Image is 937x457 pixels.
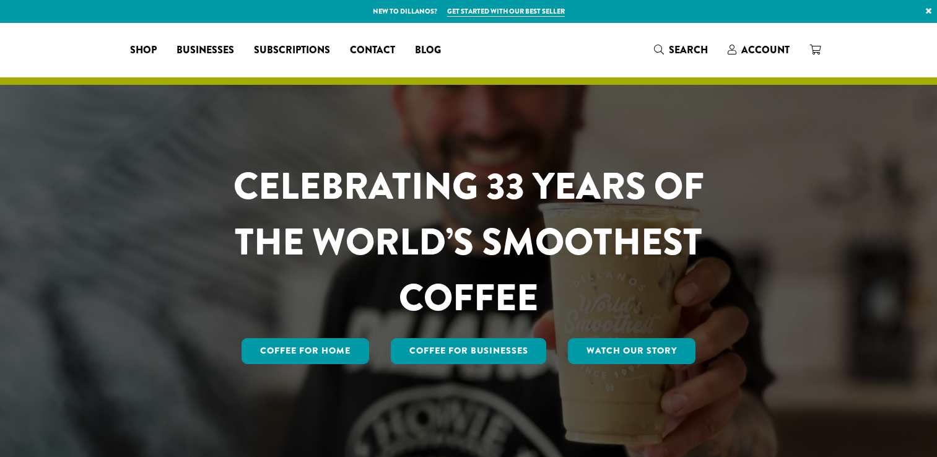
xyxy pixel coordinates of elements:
[447,6,565,17] a: Get started with our best seller
[177,43,234,58] span: Businesses
[669,43,708,57] span: Search
[350,43,395,58] span: Contact
[415,43,441,58] span: Blog
[130,43,157,58] span: Shop
[197,159,741,326] h1: CELEBRATING 33 YEARS OF THE WORLD’S SMOOTHEST COFFEE
[254,43,330,58] span: Subscriptions
[391,338,547,364] a: Coffee For Businesses
[242,338,369,364] a: Coffee for Home
[568,338,695,364] a: Watch Our Story
[120,40,167,60] a: Shop
[644,40,718,60] a: Search
[741,43,790,57] span: Account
